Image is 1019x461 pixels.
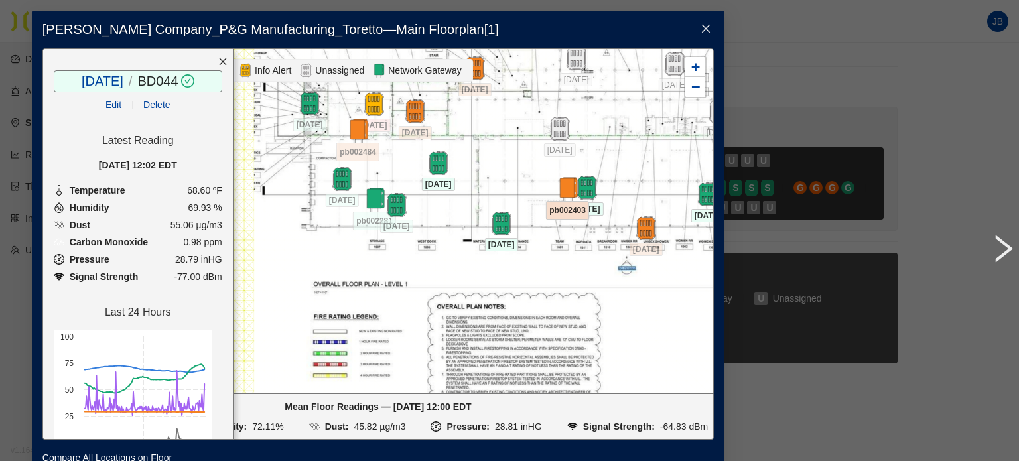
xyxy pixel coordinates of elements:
img: Pressure [54,271,64,282]
img: pod-info-alert.b4251df1.svg [362,92,386,116]
span: [DATE] [571,202,604,216]
div: [DATE] [478,212,525,235]
img: gateway-offline.d96533cd.svg [556,177,580,201]
text: 0 [69,438,74,448]
img: pod-unassigned.895f376b.svg [548,117,572,141]
span: Signal Strength [70,269,138,284]
img: Temperature [54,185,64,196]
img: pod-offline.df94d192.svg [634,216,658,240]
button: Close [687,11,724,48]
img: SIGNAL_RSSI [567,421,578,432]
img: pod-online.97050380.svg [490,212,513,235]
span: [DATE] [326,194,359,207]
li: 72.11% [188,419,284,434]
img: Dust [54,220,64,230]
img: pod-offline.df94d192.svg [403,99,427,123]
span: pb002281 [353,212,396,230]
img: Network Gateway [372,62,385,78]
span: [DATE] [293,118,326,131]
li: -77.00 dBm [54,269,222,284]
img: Pressure [54,254,64,265]
span: Delete [143,98,170,112]
div: Mean Floor Readings — [DATE] 12:00 EDT [48,399,708,414]
li: 55.06 µg/m3 [54,218,222,232]
li: 28.79 inHG [54,252,222,267]
span: / [129,74,133,88]
div: [DATE] [696,99,742,123]
span: Humidity [70,200,109,215]
div: [DATE] [685,182,731,206]
span: Network Gateway [385,63,464,78]
li: -64.83 dBm [567,419,709,434]
span: [DATE] [659,78,691,92]
img: pod-online.97050380.svg [696,182,720,206]
div: [DATE] [553,46,600,70]
span: Carbon Monoxide [70,235,148,249]
img: pod-online.97050380.svg [427,151,450,175]
img: DUST [309,421,320,432]
li: 0.98 ppm [54,235,222,249]
span: − [691,78,700,95]
div: Signal Strength: [583,419,655,434]
div: [DATE] [319,167,366,191]
span: close [701,23,711,34]
h4: Latest Reading [54,134,222,147]
span: pb002484 [336,143,379,161]
a: Edit [105,99,121,110]
span: [DATE] [380,220,413,233]
img: pod-online.97050380.svg [298,92,322,115]
div: [DATE] [537,117,583,141]
img: pod-unassigned.895f376b.svg [707,99,731,123]
img: pod-unassigned.895f376b.svg [663,52,687,76]
span: close [218,57,228,66]
div: [DATE] [564,176,610,200]
span: + [691,58,700,75]
img: pod-online.97050380.svg [330,167,354,191]
span: [DATE] [703,126,735,139]
div: pb002281 [352,188,398,196]
div: Dust: [325,419,349,434]
text: 75 [64,359,74,368]
div: [DATE] 12:02 EDT [54,158,222,172]
div: Pressure: [446,419,490,434]
img: gateway-offline.d96533cd.svg [346,119,370,143]
h4: Last 24 Hours [54,306,222,319]
img: Humidity [54,202,64,213]
text: 25 [64,412,74,421]
img: Carbon Monoxide [54,237,64,247]
div: [DATE] [623,216,669,240]
span: [DATE] [544,143,576,157]
span: check-circle [178,74,194,88]
div: [DATE] [415,151,462,175]
li: 45.82 µg/m3 [309,419,406,434]
a: Zoom in [685,57,705,77]
span: right [987,233,1019,265]
img: gateway-online.42bf373e.svg [363,188,387,212]
img: Alert [239,62,252,78]
img: pod-unassigned.895f376b.svg [565,46,588,70]
span: Pressure [70,252,109,267]
h3: [PERSON_NAME] Company_P&G Manufacturing_Toretto — Main Floorplan [ 1 ] [42,21,714,38]
div: [DATE] [651,52,698,76]
li: 69.93 % [54,200,222,215]
span: [DATE] [561,73,592,86]
span: Info Alert [252,63,294,78]
span: [DATE] [691,209,724,222]
span: [DATE] [358,119,391,132]
div: [DATE] [452,56,498,80]
span: Temperature [70,183,125,198]
a: [DATE] [82,74,123,88]
div: [DATE] [287,92,333,115]
div: [DATE] [374,193,420,217]
text: 50 [64,385,74,395]
text: 100 [60,332,74,342]
div: [DATE] [392,99,439,123]
li: 68.60 ºF [54,183,222,198]
span: [DATE] [422,178,455,191]
li: 28.81 inHG [431,419,541,434]
span: [DATE] [630,243,663,256]
div: pb002403 [545,177,591,185]
span: Dust [70,218,90,232]
img: pod-online.97050380.svg [575,176,599,200]
div: pb002484 [335,119,381,127]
